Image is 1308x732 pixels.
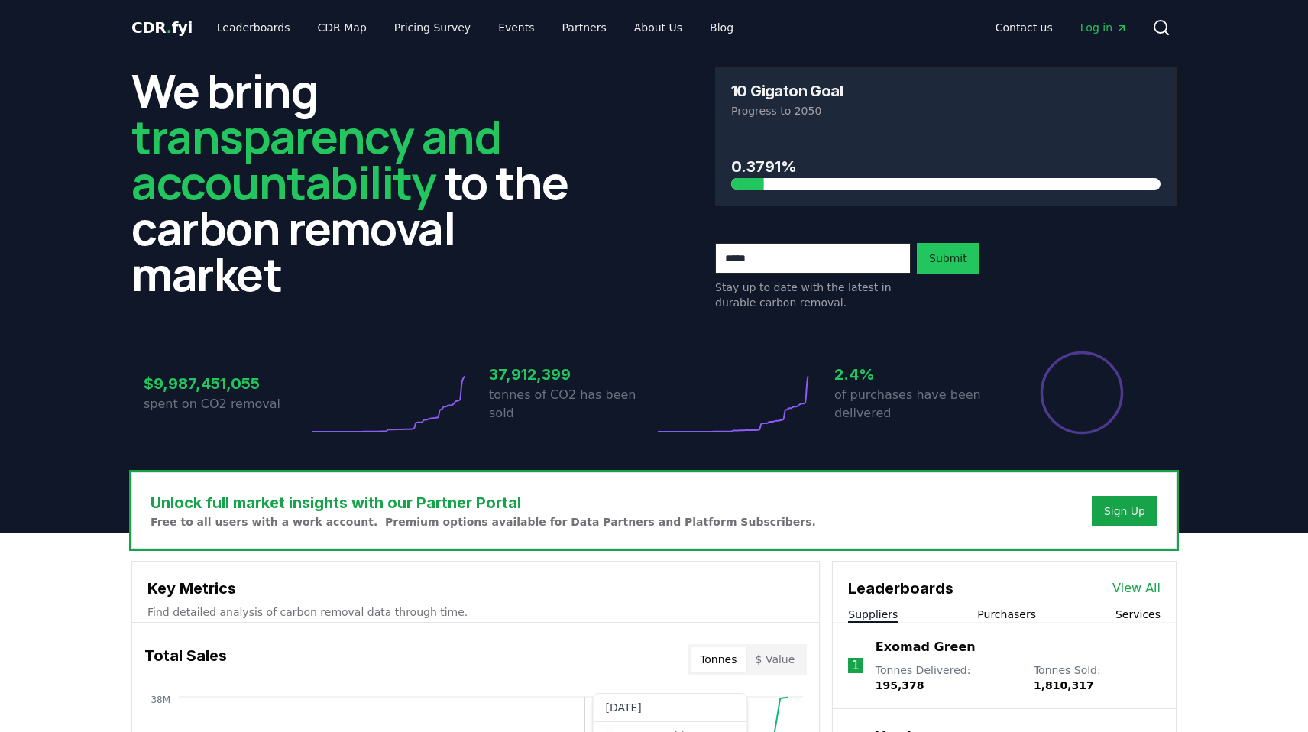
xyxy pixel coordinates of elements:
span: 195,378 [876,679,924,692]
p: 1 [852,656,860,675]
button: Suppliers [848,607,898,622]
h3: 10 Gigaton Goal [731,83,843,99]
a: Sign Up [1104,504,1145,519]
a: Log in [1068,14,1140,41]
a: About Us [622,14,694,41]
p: Find detailed analysis of carbon removal data through time. [147,604,804,620]
button: $ Value [746,647,805,672]
a: Pricing Survey [382,14,483,41]
span: . [167,18,172,37]
tspan: 38M [151,695,170,705]
span: 1,810,317 [1034,679,1094,692]
h3: 37,912,399 [489,363,654,386]
a: Partners [550,14,619,41]
button: Sign Up [1092,496,1157,526]
a: Events [486,14,546,41]
a: Blog [698,14,746,41]
h3: Key Metrics [147,577,804,600]
p: Tonnes Sold : [1034,662,1161,693]
h3: 0.3791% [731,155,1161,178]
span: transparency and accountability [131,105,500,213]
p: of purchases have been delivered [834,386,999,423]
h3: Total Sales [144,644,227,675]
button: Purchasers [977,607,1036,622]
p: Stay up to date with the latest in durable carbon removal. [715,280,911,310]
div: Percentage of sales delivered [1039,350,1125,436]
a: View All [1112,579,1161,598]
h2: We bring to the carbon removal market [131,67,593,296]
a: Leaderboards [205,14,303,41]
h3: Leaderboards [848,577,953,600]
a: CDR.fyi [131,17,193,38]
button: Submit [917,243,979,274]
h3: Unlock full market insights with our Partner Portal [151,491,816,514]
button: Services [1115,607,1161,622]
p: Free to all users with a work account. Premium options available for Data Partners and Platform S... [151,514,816,530]
p: spent on CO2 removal [144,395,309,413]
span: Log in [1080,20,1128,35]
h3: $9,987,451,055 [144,372,309,395]
p: Tonnes Delivered : [876,662,1018,693]
p: Progress to 2050 [731,103,1161,118]
span: CDR fyi [131,18,193,37]
nav: Main [983,14,1140,41]
a: CDR Map [306,14,379,41]
a: Exomad Green [876,638,976,656]
h3: 2.4% [834,363,999,386]
p: tonnes of CO2 has been sold [489,386,654,423]
nav: Main [205,14,746,41]
button: Tonnes [691,647,746,672]
a: Contact us [983,14,1065,41]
